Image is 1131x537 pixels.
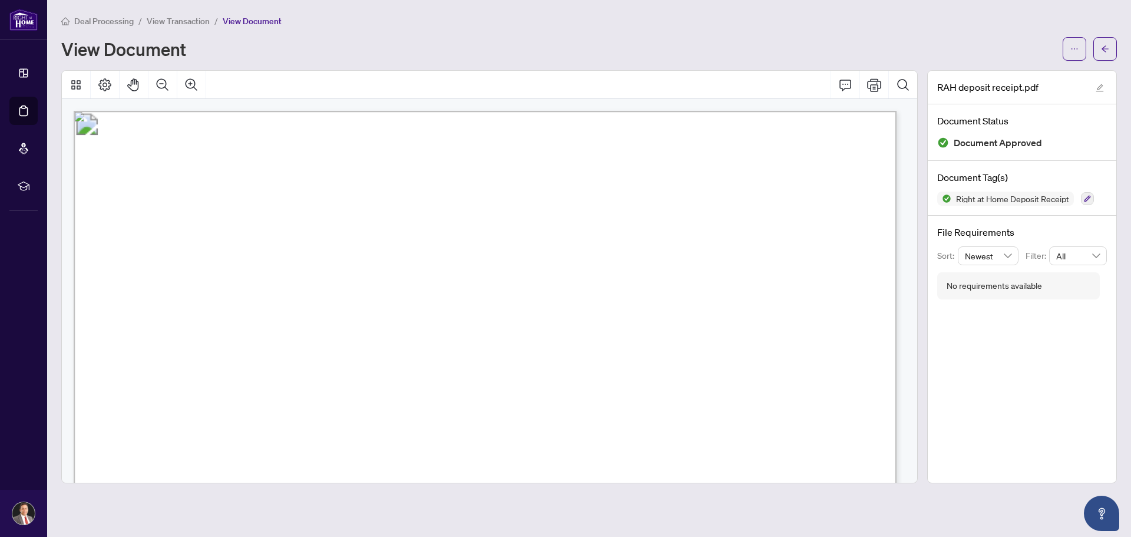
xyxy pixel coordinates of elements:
[214,14,218,28] li: /
[937,80,1039,94] span: RAH deposit receipt.pdf
[937,137,949,149] img: Document Status
[1070,45,1079,53] span: ellipsis
[947,279,1042,292] div: No requirements available
[954,135,1042,151] span: Document Approved
[1084,496,1119,531] button: Open asap
[937,170,1107,185] h4: Document Tag(s)
[951,195,1074,203] span: Right at Home Deposit Receipt
[138,14,142,28] li: /
[61,17,70,25] span: home
[12,502,35,525] img: Profile Icon
[61,39,186,58] h1: View Document
[965,247,1012,265] span: Newest
[74,16,134,27] span: Deal Processing
[937,114,1107,128] h4: Document Status
[9,9,38,31] img: logo
[147,16,210,27] span: View Transaction
[1101,45,1109,53] span: arrow-left
[1026,249,1049,262] p: Filter:
[1056,247,1100,265] span: All
[223,16,282,27] span: View Document
[937,225,1107,239] h4: File Requirements
[937,249,958,262] p: Sort:
[1096,84,1104,92] span: edit
[937,192,951,206] img: Status Icon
